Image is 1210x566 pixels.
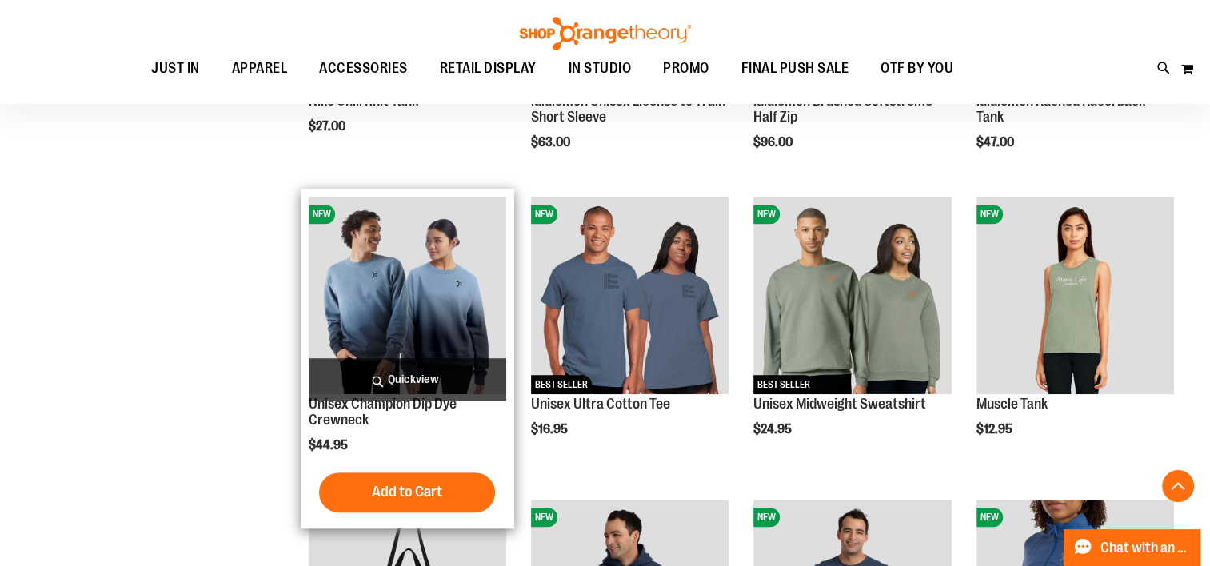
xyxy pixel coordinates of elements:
span: $63.00 [531,135,573,149]
a: Unisex Midweight SweatshirtNEWBEST SELLER [753,197,951,397]
a: Unisex Midweight Sweatshirt [753,396,926,412]
div: product [301,189,514,528]
span: $27.00 [309,119,348,134]
span: OTF BY YOU [881,50,953,86]
img: Unisex Ultra Cotton Tee [531,197,729,394]
span: Add to Cart [372,483,442,500]
a: Unisex Champion Dip Dye CrewneckNEW [309,197,506,397]
span: $44.95 [309,438,350,452]
div: product [523,189,737,477]
span: PROMO [663,50,709,86]
div: product [968,189,1182,477]
img: Shop Orangetheory [517,17,693,50]
a: Muscle Tank [976,396,1048,412]
a: OTF BY YOU [865,50,969,87]
a: lululemon Brushed Softstreme Half Zip [753,93,932,125]
span: Chat with an Expert [1100,540,1191,556]
span: RETAIL DISPLAY [440,50,537,86]
a: FINAL PUSH SALE [725,50,865,87]
span: $24.95 [753,422,794,436]
a: PROMO [647,50,725,87]
span: NEW [976,205,1003,224]
a: IN STUDIO [553,50,648,87]
img: Unisex Midweight Sweatshirt [753,197,951,394]
a: APPAREL [216,50,304,86]
span: IN STUDIO [569,50,632,86]
span: ACCESSORIES [319,50,408,86]
a: Quickview [309,358,506,401]
span: NEW [309,205,335,224]
span: JUST IN [151,50,200,86]
button: Back To Top [1162,470,1194,502]
a: Unisex Ultra Cotton Tee [531,396,670,412]
span: NEW [753,205,780,224]
span: APPAREL [232,50,288,86]
span: NEW [976,508,1003,527]
a: ACCESSORIES [303,50,424,87]
span: $12.95 [976,422,1015,436]
span: NEW [753,508,780,527]
img: Unisex Champion Dip Dye Crewneck [309,197,506,394]
a: lululemon Unisex License to Train Short Sleeve [531,93,725,125]
a: RETAIL DISPLAY [424,50,553,87]
a: Muscle TankNEW [976,197,1174,397]
img: Muscle Tank [976,197,1174,394]
span: BEST SELLER [753,375,814,394]
span: $96.00 [753,135,795,149]
span: BEST SELLER [531,375,592,394]
button: Add to Cart [319,472,495,512]
span: $16.95 [531,422,570,436]
a: JUST IN [135,50,216,87]
a: Unisex Ultra Cotton TeeNEWBEST SELLER [531,197,729,397]
span: NEW [531,205,557,224]
a: lululemon Ruched Racerback Tank [976,93,1145,125]
div: product [745,189,959,477]
span: FINAL PUSH SALE [741,50,849,86]
a: Unisex Champion Dip Dye Crewneck [309,396,457,428]
button: Chat with an Expert [1064,529,1201,566]
span: $47.00 [976,135,1016,149]
span: NEW [531,508,557,527]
